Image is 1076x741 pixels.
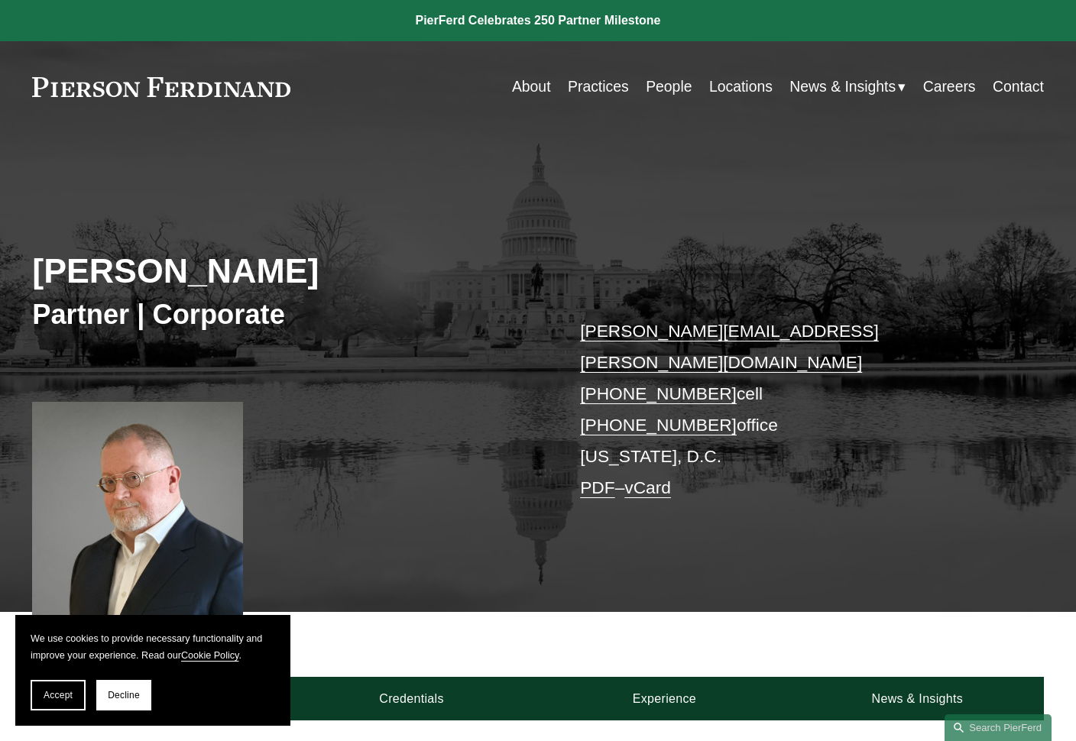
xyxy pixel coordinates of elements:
a: Locations [709,72,773,102]
a: Experience [538,677,791,720]
a: Cookie Policy [181,650,238,661]
a: vCard [624,477,671,497]
a: About [512,72,551,102]
a: PDF [580,477,615,497]
h3: Partner | Corporate [32,298,538,332]
a: [PHONE_NUMBER] [580,383,737,403]
button: Decline [96,680,151,710]
h2: [PERSON_NAME] [32,251,538,292]
a: [PERSON_NAME][EMAIL_ADDRESS][PERSON_NAME][DOMAIN_NAME] [580,321,879,372]
a: folder dropdown [789,72,906,102]
a: [PHONE_NUMBER] [580,415,737,435]
p: cell office [US_STATE], D.C. – [580,315,1001,503]
a: News & Insights [791,677,1044,720]
p: We use cookies to provide necessary functionality and improve your experience. Read our . [31,630,275,665]
span: Decline [108,690,140,701]
a: Search this site [945,714,1052,741]
section: Cookie banner [15,615,290,726]
a: Credentials [285,677,538,720]
a: Contact [993,72,1044,102]
button: Accept [31,680,86,710]
span: Accept [44,690,73,701]
span: News & Insights [789,73,896,100]
a: People [646,72,692,102]
a: Careers [923,72,976,102]
a: Practices [568,72,629,102]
